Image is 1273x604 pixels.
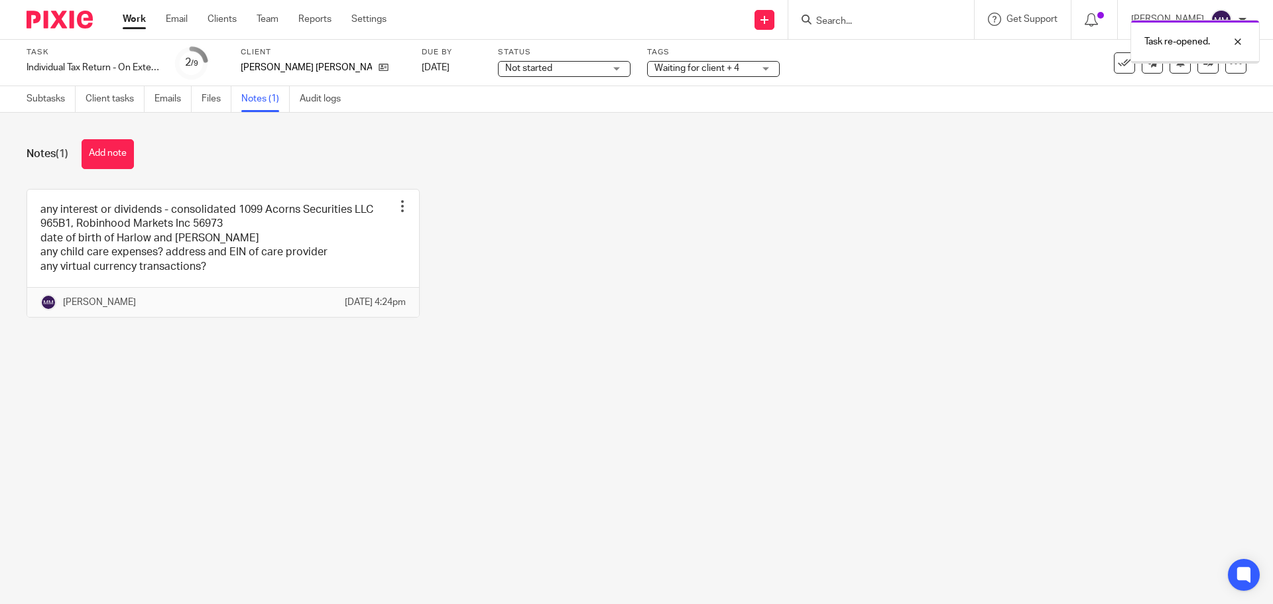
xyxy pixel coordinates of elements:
[191,60,198,67] small: /9
[56,149,68,159] span: (1)
[154,86,192,112] a: Emails
[27,47,159,58] label: Task
[86,86,145,112] a: Client tasks
[27,11,93,29] img: Pixie
[202,86,231,112] a: Files
[123,13,146,26] a: Work
[208,13,237,26] a: Clients
[27,86,76,112] a: Subtasks
[241,61,372,74] p: [PERSON_NAME] [PERSON_NAME]
[241,86,290,112] a: Notes (1)
[1144,35,1210,48] p: Task re-opened.
[40,294,56,310] img: svg%3E
[241,47,405,58] label: Client
[298,13,332,26] a: Reports
[351,13,387,26] a: Settings
[498,47,631,58] label: Status
[654,64,739,73] span: Waiting for client + 4
[185,55,198,70] div: 2
[63,296,136,309] p: [PERSON_NAME]
[82,139,134,169] button: Add note
[505,64,552,73] span: Not started
[300,86,351,112] a: Audit logs
[345,296,406,309] p: [DATE] 4:24pm
[27,61,159,74] div: Individual Tax Return - On Extension
[422,47,481,58] label: Due by
[257,13,278,26] a: Team
[1211,9,1232,30] img: svg%3E
[422,63,450,72] span: [DATE]
[27,147,68,161] h1: Notes
[166,13,188,26] a: Email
